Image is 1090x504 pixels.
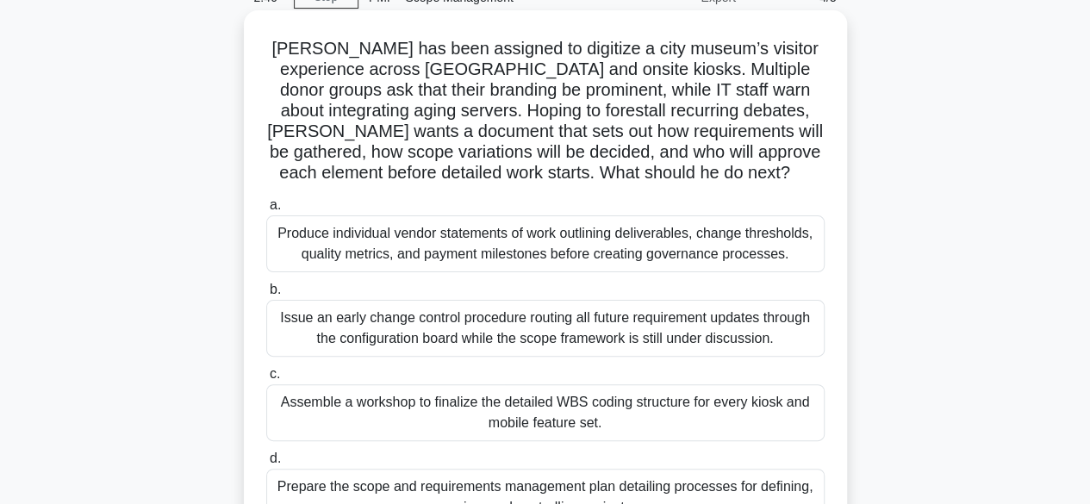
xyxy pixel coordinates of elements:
span: d. [270,451,281,465]
div: Assemble a workshop to finalize the detailed WBS coding structure for every kiosk and mobile feat... [266,384,825,441]
h5: [PERSON_NAME] has been assigned to digitize a city museum’s visitor experience across [GEOGRAPHIC... [265,38,826,184]
div: Produce individual vendor statements of work outlining deliverables, change thresholds, quality m... [266,215,825,272]
span: a. [270,197,281,212]
div: Issue an early change control procedure routing all future requirement updates through the config... [266,300,825,357]
span: c. [270,366,280,381]
span: b. [270,282,281,296]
